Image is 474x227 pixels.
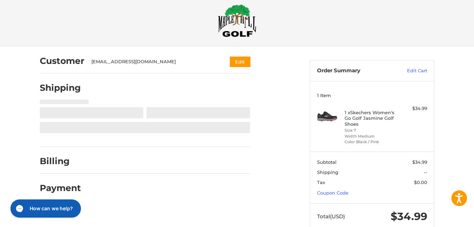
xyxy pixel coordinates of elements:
span: Subtotal [317,159,337,165]
span: -- [424,169,427,175]
span: Tax [317,180,325,185]
span: $0.00 [414,180,427,185]
h4: 1 x Skechers Women's Go Golf Jasmine Golf Shoes [345,110,398,127]
li: Width Medium [345,133,398,139]
h2: Payment [40,183,81,193]
img: Maple Hill Golf [218,4,256,37]
h2: Customer [40,56,84,66]
div: [EMAIL_ADDRESS][DOMAIN_NAME] [91,58,217,65]
span: $34.99 [391,210,427,223]
span: Shipping [317,169,338,175]
iframe: Gorgias live chat messenger [7,197,83,220]
h2: Shipping [40,82,81,93]
h2: Billing [40,156,81,167]
a: Coupon Code [317,190,348,196]
h3: Order Summary [317,67,392,74]
li: Size 7 [345,127,398,133]
h3: 1 Item [317,93,427,98]
span: Total (USD) [317,213,345,220]
button: Edit [230,57,250,67]
a: Edit Cart [392,67,427,74]
span: $34.99 [412,159,427,165]
div: $34.99 [400,105,427,112]
li: Color Black / Pink [345,139,398,145]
